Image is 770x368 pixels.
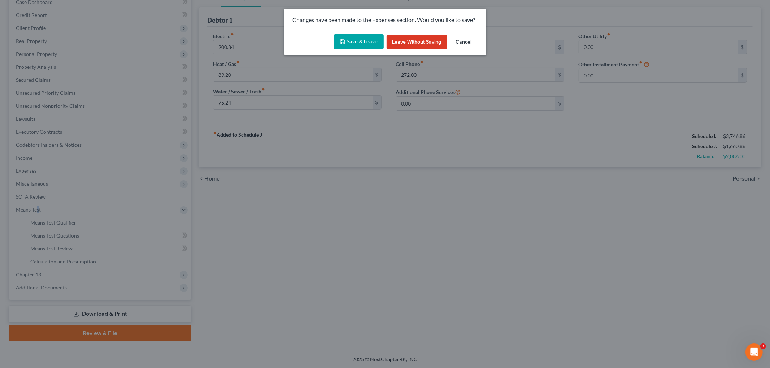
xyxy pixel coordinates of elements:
[293,16,478,24] p: Changes have been made to the Expenses section. Would you like to save?
[760,343,766,349] span: 3
[745,343,763,361] iframe: Intercom live chat
[387,35,447,49] button: Leave without Saving
[334,34,384,49] button: Save & Leave
[450,35,478,49] button: Cancel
